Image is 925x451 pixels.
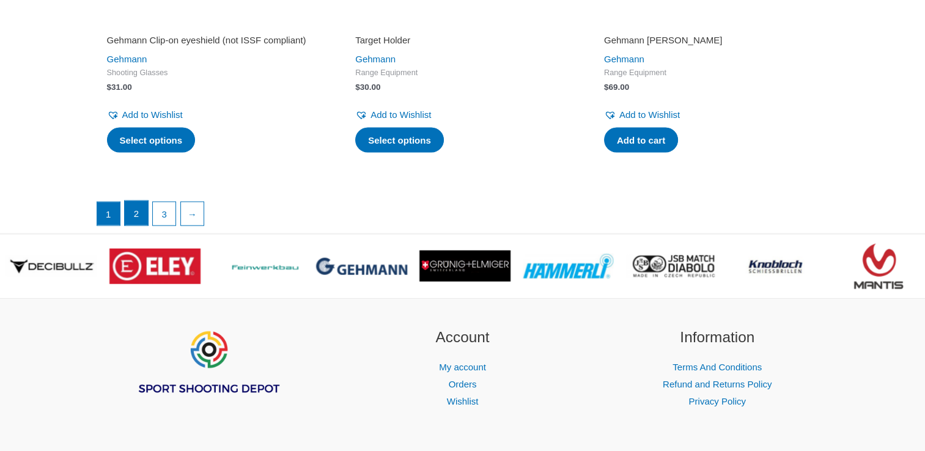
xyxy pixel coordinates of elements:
[688,396,745,406] a: Privacy Policy
[109,249,201,284] img: brand logo
[449,379,477,389] a: Orders
[96,200,830,232] nav: Product Pagination
[107,82,112,92] span: $
[604,34,819,51] a: Gehmann [PERSON_NAME]
[122,109,183,120] span: Add to Wishlist
[107,128,196,153] a: Select options for “Gehmann Clip-on eyeshield (not ISSF compliant)”
[605,326,830,349] h2: Information
[604,68,819,78] span: Range Equipment
[153,202,176,226] a: Page 3
[350,359,575,410] nav: Account
[604,17,819,32] iframe: Customer reviews powered by Trustpilot
[181,202,204,226] a: →
[96,326,320,425] aside: Footer Widget 1
[447,396,479,406] a: Wishlist
[355,128,444,153] a: Select options for “Target Holder”
[107,17,322,32] iframe: Customer reviews powered by Trustpilot
[355,34,570,51] a: Target Holder
[355,54,396,64] a: Gehmann
[350,326,575,410] aside: Footer Widget 2
[355,34,570,46] h2: Target Holder
[107,82,132,92] bdi: 31.00
[439,362,486,372] a: My account
[355,17,570,32] iframe: Customer reviews powered by Trustpilot
[107,34,322,46] h2: Gehmann Clip-on eyeshield (not ISSF compliant)
[107,34,322,51] a: Gehmann Clip-on eyeshield (not ISSF compliant)
[355,106,431,123] a: Add to Wishlist
[370,109,431,120] span: Add to Wishlist
[604,82,609,92] span: $
[604,128,678,153] a: Add to cart: “Gehmann Torque Wrench”
[605,359,830,410] nav: Information
[107,54,147,64] a: Gehmann
[619,109,680,120] span: Add to Wishlist
[350,326,575,349] h2: Account
[604,54,644,64] a: Gehmann
[107,106,183,123] a: Add to Wishlist
[604,82,629,92] bdi: 69.00
[663,379,772,389] a: Refund and Returns Policy
[355,82,360,92] span: $
[355,82,380,92] bdi: 30.00
[97,202,120,226] span: Page 1
[604,106,680,123] a: Add to Wishlist
[673,362,762,372] a: Terms And Conditions
[604,34,819,46] h2: Gehmann [PERSON_NAME]
[355,68,570,78] span: Range Equipment
[107,68,322,78] span: Shooting Glasses
[125,201,148,226] a: Page 2
[605,326,830,410] aside: Footer Widget 3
